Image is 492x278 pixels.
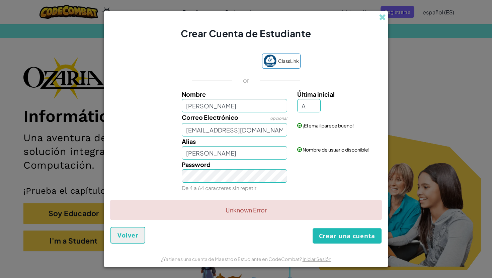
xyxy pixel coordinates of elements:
[182,113,238,121] span: Correo Electrónico
[182,185,256,191] small: De 4 a 64 caracteres sin repetir
[303,147,370,153] span: Nombre de usuario disponible!
[243,76,249,84] p: or
[182,90,206,98] span: Nombre
[303,256,331,262] a: Iniciar Sesión
[181,27,311,39] span: Crear Cuenta de Estudiante
[182,137,196,145] span: Alias
[303,122,354,128] span: ¡El email parece bueno!
[278,56,299,66] span: ClassLink
[264,55,276,67] img: classlink-logo-small.png
[117,231,138,239] span: Volver
[188,54,259,69] iframe: Botón de Acceder con Google
[297,90,335,98] span: Última inicial
[110,227,145,244] button: Volver
[182,161,211,168] span: Password
[313,228,382,244] button: Crear una cuenta
[161,256,303,262] span: ¿Ya tienes una cuenta de Maestro o Estudiante en CodeCombat?
[110,200,382,220] div: Unknown Error
[270,116,287,121] span: opcional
